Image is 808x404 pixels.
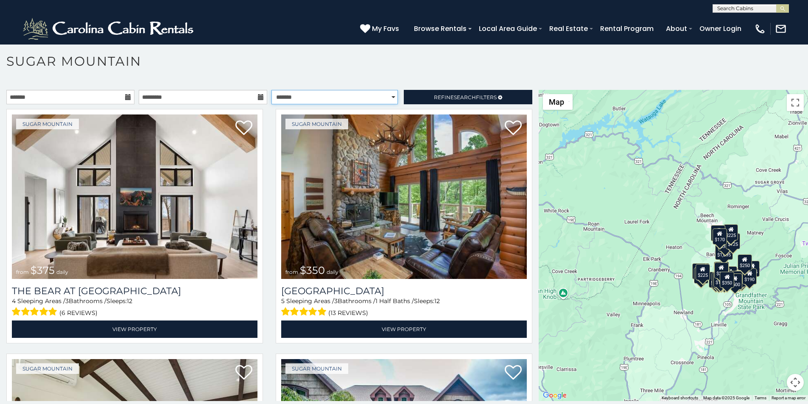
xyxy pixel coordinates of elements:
[714,262,728,278] div: $190
[31,264,55,276] span: $375
[662,395,698,401] button: Keyboard shortcuts
[787,94,804,111] button: Toggle fullscreen view
[235,120,252,137] a: Add to favorites
[12,320,257,338] a: View Property
[713,271,728,287] div: $175
[505,120,522,137] a: Add to favorites
[703,396,749,400] span: Map data ©2025 Google
[12,285,257,297] h3: The Bear At Sugar Mountain
[235,364,252,382] a: Add to favorites
[65,297,69,305] span: 3
[713,228,727,245] div: $170
[281,114,527,279] a: Grouse Moor Lodge from $350 daily
[404,90,532,104] a: RefineSearchFilters
[662,21,691,36] a: About
[285,119,348,129] a: Sugar Mountain
[695,21,746,36] a: Owner Login
[300,264,325,276] span: $350
[410,21,471,36] a: Browse Rentals
[715,262,729,278] div: $265
[16,363,79,374] a: Sugar Mountain
[755,396,766,400] a: Terms
[720,272,735,288] div: $350
[281,114,527,279] img: Grouse Moor Lodge
[12,285,257,297] a: The Bear At [GEOGRAPHIC_DATA]
[711,225,726,241] div: $300
[715,244,733,260] div: $1,095
[714,262,729,279] div: $300
[541,390,569,401] a: Open this area in Google Maps (opens a new window)
[281,320,527,338] a: View Property
[285,363,348,374] a: Sugar Mountain
[723,266,737,282] div: $200
[743,268,757,284] div: $190
[543,94,573,110] button: Change map style
[732,271,746,287] div: $195
[281,297,285,305] span: 5
[692,263,707,279] div: $240
[541,390,569,401] img: Google
[12,114,257,279] img: The Bear At Sugar Mountain
[360,23,401,34] a: My Favs
[285,269,298,275] span: from
[281,285,527,297] a: [GEOGRAPHIC_DATA]
[787,374,804,391] button: Map camera controls
[505,364,522,382] a: Add to favorites
[745,261,760,277] div: $155
[281,285,527,297] h3: Grouse Moor Lodge
[21,16,197,42] img: White-1-2.png
[12,297,257,318] div: Sleeping Areas / Bathrooms / Sleeps:
[775,23,787,35] img: mail-regular-white.png
[56,269,68,275] span: daily
[712,272,727,288] div: $155
[16,269,29,275] span: from
[728,273,742,290] div: $500
[59,307,98,318] span: (6 reviews)
[454,94,476,100] span: Search
[738,254,752,270] div: $250
[334,297,338,305] span: 3
[596,21,658,36] a: Rental Program
[372,23,399,34] span: My Favs
[694,267,709,284] div: $355
[726,233,740,249] div: $125
[724,224,738,240] div: $225
[434,94,497,100] span: Refine Filters
[328,307,368,318] span: (13 reviews)
[434,297,440,305] span: 12
[772,396,805,400] a: Report a map error
[12,114,257,279] a: The Bear At Sugar Mountain from $375 daily
[375,297,414,305] span: 1 Half Baths /
[754,23,766,35] img: phone-regular-white.png
[696,264,710,280] div: $225
[281,297,527,318] div: Sleeping Areas / Bathrooms / Sleeps:
[12,297,16,305] span: 4
[545,21,592,36] a: Real Estate
[16,119,79,129] a: Sugar Mountain
[127,297,132,305] span: 12
[475,21,541,36] a: Local Area Guide
[549,98,564,106] span: Map
[327,269,338,275] span: daily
